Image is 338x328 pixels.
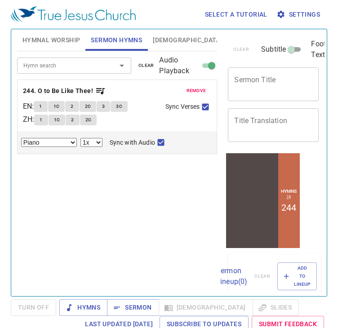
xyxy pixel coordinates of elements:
span: 3 [102,102,105,111]
span: 2 [71,116,74,124]
select: Playback Rate [80,138,102,147]
b: 244. O to Be Like Thee! [23,85,93,97]
p: EN : [23,101,34,112]
span: remove [187,87,206,95]
span: 2C [85,116,92,124]
button: 1 [34,101,47,112]
button: 3C [111,101,128,112]
span: 1 [39,102,42,111]
span: Hymnal Worship [22,35,80,46]
button: 244. O to Be Like Thee! [23,85,106,97]
span: Settings [278,9,320,20]
button: Add to Lineup [277,262,317,291]
div: Sermon Lineup(0)clearAdd to Lineup [228,253,321,300]
button: 2 [65,101,79,112]
p: ZH : [23,114,34,125]
span: Audio Playback [159,55,199,76]
span: 1C [53,102,60,111]
iframe: from-child [224,151,302,250]
span: Subtitle [261,44,286,55]
button: remove [181,85,212,96]
button: Sermon [107,299,159,316]
button: 1 [34,115,48,125]
span: Sync with Audio [110,138,155,147]
button: Select a tutorial [201,6,271,23]
span: Add to Lineup [283,264,311,289]
span: Sync Verses [165,102,200,111]
button: 2C [80,101,97,112]
button: Open [116,59,128,72]
span: [DEMOGRAPHIC_DATA] [153,35,222,46]
span: Sermon [114,302,151,313]
span: Hymns [67,302,100,313]
span: clear [138,62,154,70]
span: Footer Text [311,39,332,60]
span: 1C [54,116,60,124]
span: 2C [85,102,91,111]
p: Sermon Lineup ( 0 ) [216,266,247,287]
select: Select Track [21,138,77,147]
button: 2 [66,115,79,125]
span: Select a tutorial [205,9,267,20]
button: 3 [97,101,110,112]
img: True Jesus Church [11,6,136,22]
button: clear [133,60,160,71]
button: Hymns [59,299,107,316]
span: 3C [116,102,122,111]
span: 1 [40,116,42,124]
button: 2C [80,115,97,125]
button: Settings [275,6,324,23]
span: Sermon Hymns [91,35,142,46]
button: 1C [49,115,66,125]
button: 1C [48,101,65,112]
span: 2 [71,102,73,111]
